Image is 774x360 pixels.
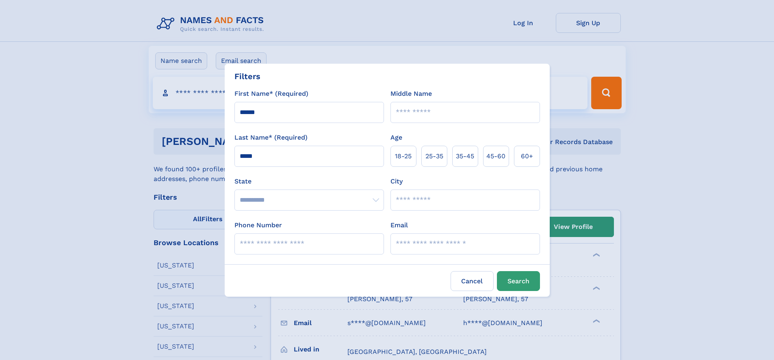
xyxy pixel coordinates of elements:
[234,177,384,186] label: State
[497,271,540,291] button: Search
[390,133,402,142] label: Age
[425,151,443,161] span: 25‑35
[395,151,412,161] span: 18‑25
[234,89,308,99] label: First Name* (Required)
[234,220,282,230] label: Phone Number
[451,271,494,291] label: Cancel
[234,133,308,142] label: Last Name* (Required)
[234,70,260,82] div: Filters
[390,220,408,230] label: Email
[390,89,432,99] label: Middle Name
[521,151,533,161] span: 60+
[486,151,505,161] span: 45‑60
[456,151,474,161] span: 35‑45
[390,177,403,186] label: City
